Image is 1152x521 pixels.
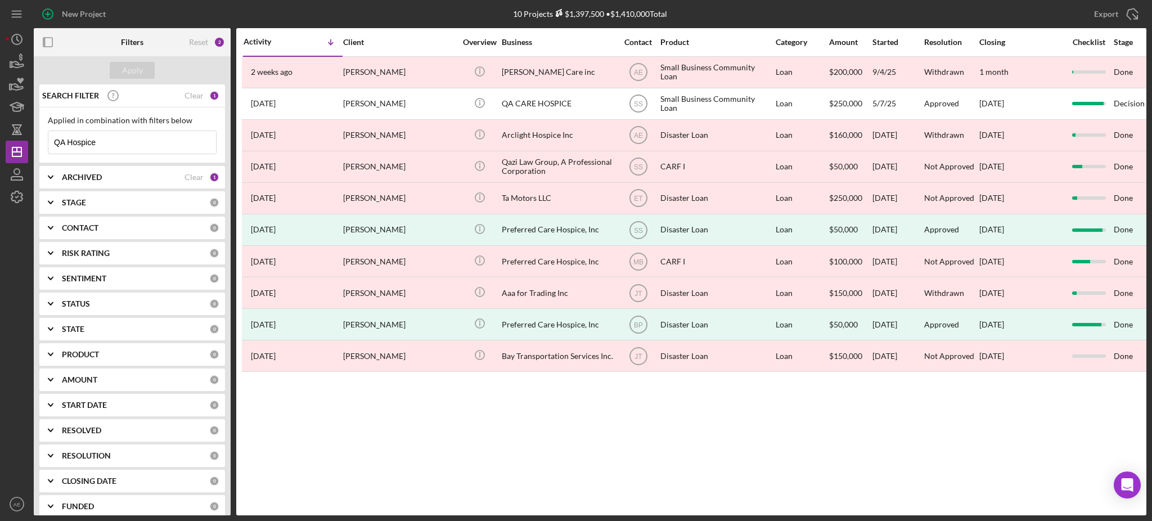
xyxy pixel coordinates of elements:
div: Approved [924,225,959,234]
b: ARCHIVED [62,173,102,182]
div: Loan [776,152,828,182]
div: Approved [924,320,959,329]
text: AE [633,69,642,77]
div: Disaster Loan [660,183,773,213]
div: [DATE] [872,120,923,150]
div: Disaster Loan [660,341,773,371]
div: [PERSON_NAME] [343,89,456,119]
text: SS [633,163,642,171]
div: [DATE] [872,278,923,308]
b: RISK RATING [62,249,110,258]
button: New Project [34,3,117,25]
div: Disaster Loan [660,278,773,308]
div: Amount [829,38,871,47]
div: Aaa for Trading Inc [502,278,614,308]
div: [PERSON_NAME] [343,309,456,339]
time: 2025-07-10 15:26 [251,99,276,108]
div: $1,397,500 [553,9,604,19]
div: Disaster Loan [660,309,773,339]
div: Withdrawn [924,68,964,77]
div: $50,000 [829,152,871,182]
div: Loan [776,246,828,276]
text: AE [13,501,21,507]
div: CARF I [660,152,773,182]
div: [PERSON_NAME] [343,246,456,276]
div: [DATE] [872,152,923,182]
div: Withdrawn [924,289,964,298]
time: [DATE] [979,257,1004,266]
div: $250,000 [829,183,871,213]
div: Closing [979,38,1064,47]
div: Resolution [924,38,978,47]
div: [PERSON_NAME] [343,278,456,308]
div: [PERSON_NAME] [343,215,456,245]
div: Applied in combination with filters below [48,116,217,125]
div: Withdrawn [924,131,964,140]
div: 1 [209,172,219,182]
time: [DATE] [979,130,1004,140]
div: Preferred Care Hospice, Inc [502,309,614,339]
div: Export [1094,3,1118,25]
div: $150,000 [829,278,871,308]
time: 2025-09-04 22:13 [251,68,292,77]
div: Category [776,38,828,47]
div: [PERSON_NAME] [343,57,456,87]
div: Small Business Community Loan [660,89,773,119]
div: [PERSON_NAME] [343,183,456,213]
div: Open Intercom Messenger [1114,471,1141,498]
div: 0 [209,324,219,334]
b: SENTIMENT [62,274,106,283]
div: $200,000 [829,57,871,87]
div: [DATE] [979,320,1004,329]
div: 0 [209,248,219,258]
div: $100,000 [829,246,871,276]
time: 2022-07-26 18:53 [251,320,276,329]
div: 0 [209,197,219,208]
div: Product [660,38,773,47]
div: [PERSON_NAME] Care inc [502,57,614,87]
b: FUNDED [62,502,94,511]
b: STAGE [62,198,86,207]
div: $50,000 [829,309,871,339]
text: JT [634,352,642,360]
div: Loan [776,309,828,339]
div: Activity [244,37,293,46]
div: Loan [776,183,828,213]
b: CONTACT [62,223,98,232]
div: Checklist [1065,38,1113,47]
div: Loan [776,341,828,371]
div: Disaster Loan [660,120,773,150]
div: Loan [776,57,828,87]
div: 0 [209,400,219,410]
b: STATE [62,325,84,334]
div: Started [872,38,923,47]
div: CARF I [660,246,773,276]
div: [PERSON_NAME] [343,341,456,371]
div: Business [502,38,614,47]
div: Preferred Care Hospice, Inc [502,246,614,276]
b: PRODUCT [62,350,99,359]
b: Filters [121,38,143,47]
div: 2 [214,37,225,48]
button: Export [1083,3,1146,25]
div: 0 [209,273,219,284]
div: Not Approved [924,352,974,361]
div: [DATE] [872,183,923,213]
time: [DATE] [979,98,1004,108]
div: Loan [776,278,828,308]
text: ET [634,195,643,203]
button: AE [6,493,28,515]
text: AE [633,132,642,140]
div: 9/4/25 [872,57,923,87]
div: 0 [209,476,219,486]
div: $50,000 [829,215,871,245]
div: QA CARE HOSPICE [502,89,614,119]
div: 0 [209,223,219,233]
div: Not Approved [924,257,974,266]
b: START DATE [62,401,107,410]
div: Loan [776,89,828,119]
time: 2022-09-21 20:38 [251,225,276,234]
div: 5/7/25 [872,89,923,119]
text: JT [634,289,642,297]
text: SS [633,100,642,108]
